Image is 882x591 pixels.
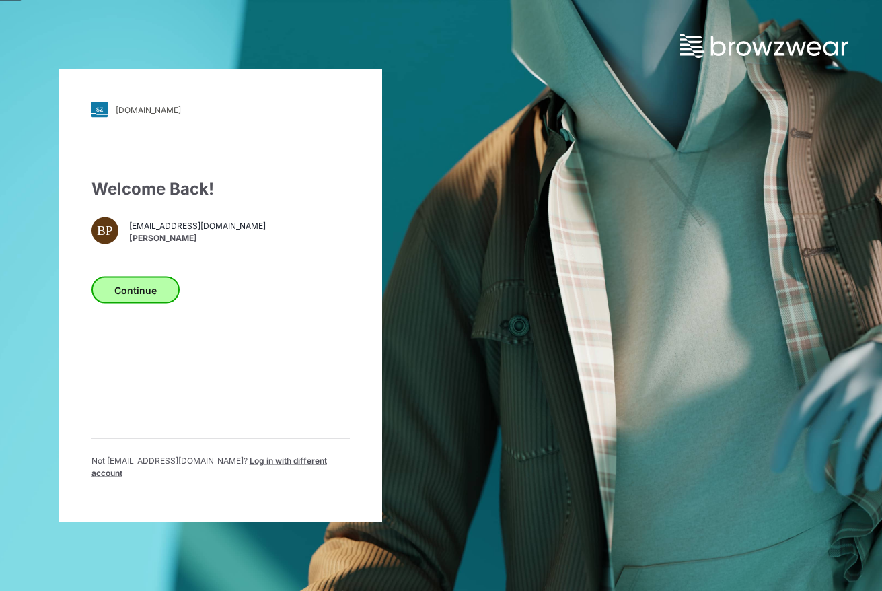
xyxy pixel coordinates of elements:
div: BP [91,217,118,244]
span: [EMAIL_ADDRESS][DOMAIN_NAME] [129,219,266,232]
a: [DOMAIN_NAME] [91,102,350,118]
p: Not [EMAIL_ADDRESS][DOMAIN_NAME] ? [91,455,350,479]
div: Welcome Back! [91,177,350,201]
div: [DOMAIN_NAME] [116,104,181,114]
img: svg+xml;base64,PHN2ZyB3aWR0aD0iMjgiIGhlaWdodD0iMjgiIHZpZXdCb3g9IjAgMCAyOCAyOCIgZmlsbD0ibm9uZSIgeG... [91,102,108,118]
button: Continue [91,277,180,304]
span: [PERSON_NAME] [129,232,266,244]
img: browzwear-logo.73288ffb.svg [680,34,848,58]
